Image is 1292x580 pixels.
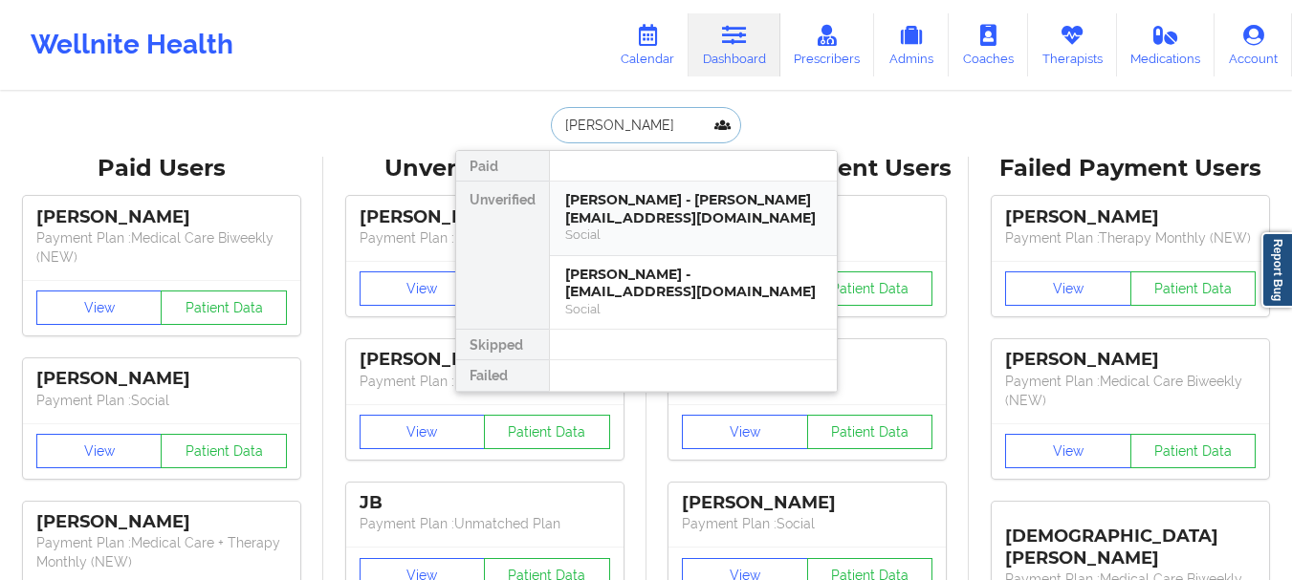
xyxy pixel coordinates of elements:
div: [PERSON_NAME] [360,349,610,371]
div: Unverified [456,182,549,330]
div: [PERSON_NAME] [682,492,932,514]
div: [PERSON_NAME] - [PERSON_NAME][EMAIL_ADDRESS][DOMAIN_NAME] [565,191,821,226]
div: Failed Payment Users [982,154,1279,183]
div: Paid Users [13,154,310,183]
a: Therapists [1028,13,1117,76]
button: View [36,434,163,468]
div: Skipped [456,330,549,360]
div: [PERSON_NAME] [1005,206,1256,228]
button: View [1005,271,1131,306]
button: View [36,290,163,325]
a: Coaches [949,13,1028,76]
div: [PERSON_NAME] [36,511,287,533]
div: [PERSON_NAME] [36,206,287,228]
a: Admins [874,13,949,76]
div: JB [360,492,610,514]
button: Patient Data [807,415,933,449]
div: Paid [456,151,549,182]
p: Payment Plan : Unmatched Plan [360,372,610,391]
button: Patient Data [161,290,287,325]
p: Payment Plan : Unmatched Plan [360,514,610,533]
p: Payment Plan : Medical Care + Therapy Monthly (NEW) [36,533,287,571]
p: Payment Plan : Medical Care Biweekly (NEW) [36,228,287,267]
button: Patient Data [484,415,610,449]
button: View [682,415,808,449]
button: Patient Data [807,271,933,306]
p: Payment Plan : Unmatched Plan [360,228,610,247]
button: Patient Data [1130,434,1257,468]
button: Patient Data [1130,271,1257,306]
p: Payment Plan : Medical Care Biweekly (NEW) [1005,372,1256,410]
a: Calendar [606,13,689,76]
a: Dashboard [689,13,780,76]
a: Account [1215,13,1292,76]
a: Report Bug [1261,232,1292,308]
div: [PERSON_NAME] [36,368,287,390]
a: Prescribers [780,13,875,76]
p: Payment Plan : Social [36,391,287,410]
button: View [1005,434,1131,468]
div: [PERSON_NAME] [1005,349,1256,371]
div: Social [565,301,821,317]
div: [PERSON_NAME] - [EMAIL_ADDRESS][DOMAIN_NAME] [565,266,821,301]
p: Payment Plan : Social [682,514,932,533]
div: [DEMOGRAPHIC_DATA][PERSON_NAME] [1005,511,1256,569]
button: Patient Data [161,434,287,468]
button: View [360,271,486,306]
div: Unverified Users [337,154,633,183]
div: [PERSON_NAME] [360,206,610,228]
div: Social [565,226,821,243]
p: Payment Plan : Therapy Monthly (NEW) [1005,228,1256,247]
button: View [360,415,486,449]
a: Medications [1117,13,1215,76]
div: Failed [456,360,549,391]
